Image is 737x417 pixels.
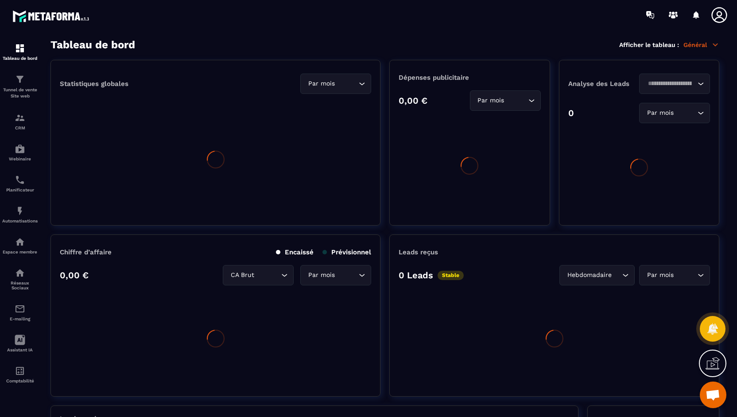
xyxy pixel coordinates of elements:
input: Search for option [675,108,695,118]
p: Assistant IA [2,347,38,352]
input: Search for option [337,270,357,280]
img: email [15,304,25,314]
p: 0,00 € [60,270,89,281]
div: Search for option [639,103,710,123]
img: social-network [15,268,25,278]
p: Chiffre d’affaire [60,248,112,256]
a: schedulerschedulerPlanificateur [2,168,38,199]
a: automationsautomationsAutomatisations [2,199,38,230]
span: CA Brut [229,270,256,280]
input: Search for option [506,96,526,105]
p: Stable [438,271,464,280]
span: Par mois [306,79,337,89]
div: Search for option [223,265,294,285]
a: accountantaccountantComptabilité [2,359,38,390]
div: Search for option [639,74,710,94]
p: Espace membre [2,249,38,254]
p: Comptabilité [2,378,38,383]
span: Hebdomadaire [565,270,613,280]
input: Search for option [337,79,357,89]
img: automations [15,206,25,216]
h3: Tableau de bord [50,39,135,51]
p: Leads reçus [399,248,438,256]
img: automations [15,237,25,247]
a: automationsautomationsWebinaire [2,137,38,168]
span: Par mois [645,270,675,280]
span: Par mois [306,270,337,280]
img: accountant [15,366,25,376]
p: Prévisionnel [322,248,371,256]
p: E-mailing [2,316,38,321]
input: Search for option [675,270,695,280]
input: Search for option [613,270,620,280]
p: Analyse des Leads [568,80,639,88]
p: Tunnel de vente Site web [2,87,38,99]
div: Search for option [559,265,635,285]
p: 0 Leads [399,270,433,281]
div: Search for option [300,265,371,285]
a: emailemailE-mailing [2,297,38,328]
p: Automatisations [2,218,38,223]
p: Dépenses publicitaire [399,74,540,82]
p: Webinaire [2,156,38,161]
img: formation [15,74,25,85]
img: automations [15,144,25,154]
div: Ouvrir le chat [700,382,726,408]
span: Par mois [645,108,675,118]
p: Statistiques globales [60,80,128,88]
div: Search for option [300,74,371,94]
a: automationsautomationsEspace membre [2,230,38,261]
a: formationformationCRM [2,106,38,137]
p: Planificateur [2,187,38,192]
img: formation [15,113,25,123]
p: Afficher le tableau : [619,41,679,48]
p: CRM [2,125,38,130]
a: formationformationTableau de bord [2,36,38,67]
img: logo [12,8,92,24]
a: Assistant IA [2,328,38,359]
p: Réseaux Sociaux [2,281,38,290]
a: social-networksocial-networkRéseaux Sociaux [2,261,38,297]
p: 0,00 € [399,95,427,106]
img: formation [15,43,25,54]
p: Général [683,41,719,49]
span: Par mois [476,96,506,105]
p: Tableau de bord [2,56,38,61]
div: Search for option [470,90,541,111]
input: Search for option [645,79,695,89]
input: Search for option [256,270,279,280]
p: Encaissé [276,248,314,256]
p: 0 [568,108,574,118]
div: Search for option [639,265,710,285]
img: scheduler [15,175,25,185]
a: formationformationTunnel de vente Site web [2,67,38,106]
